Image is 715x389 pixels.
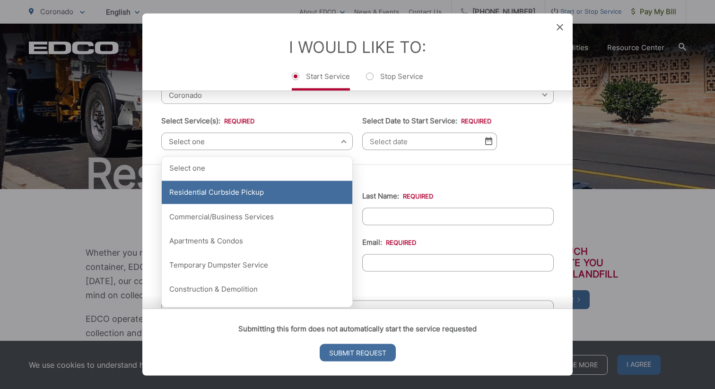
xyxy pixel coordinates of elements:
input: Submit Request [320,344,396,362]
input: Select date [362,132,497,150]
div: Construction & Demolition [162,277,352,301]
label: Select Service(s): [161,116,254,125]
div: Temporary Dumpster Service [162,253,352,277]
div: Select one [162,156,352,180]
img: Select date [485,137,492,145]
label: Start Service [292,71,350,90]
div: Commercial/Business Services [162,205,352,228]
label: Stop Service [366,71,423,90]
span: Select one [161,132,353,150]
div: Apartments & Condos [162,229,352,253]
div: Residential Curbside Pickup [162,181,352,204]
label: Last Name: [362,191,433,200]
span: Coronado [161,86,554,104]
strong: Submitting this form does not automatically start the service requested [238,324,477,333]
label: I Would Like To: [289,37,426,56]
label: Select Date to Start Service: [362,116,491,125]
label: Email: [362,238,416,246]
